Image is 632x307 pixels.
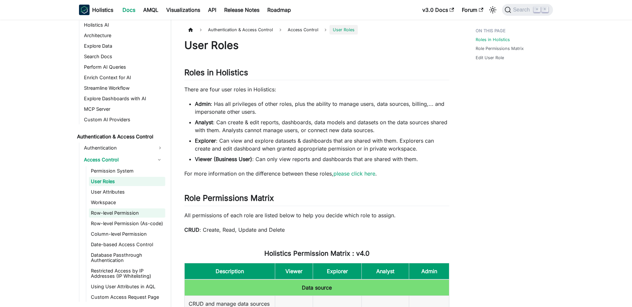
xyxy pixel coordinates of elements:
[82,143,165,153] a: Authentication
[89,187,165,197] a: User Attributes
[82,105,165,114] a: MCP Server
[89,293,165,302] a: Custom Access Request Page
[476,55,504,61] a: Edit User Role
[75,132,165,141] a: Authentication & Access Control
[79,5,90,15] img: Holistics
[184,226,199,233] strong: CRUD
[333,170,375,177] a: please click here
[275,263,313,279] th: Viewer
[184,193,449,206] h2: Role Permissions Matrix
[284,25,322,35] a: Access Control
[511,7,534,13] span: Search
[487,5,498,15] button: Switch between dark and light mode (currently light mode)
[184,249,449,258] h3: Holistics Permission Matrix : v4.0
[476,45,524,52] a: Role Permissions Matrix
[195,155,449,163] li: : Can only view reports and dashboards that are shared with them.
[329,25,358,35] span: User Roles
[184,25,197,35] a: Home page
[82,41,165,51] a: Explore Data
[184,39,449,52] h1: User Roles
[184,68,449,80] h2: Roles in Holistics
[204,5,220,15] a: API
[195,137,449,153] li: : Can view and explore datasets & dashboards that are shared with them. Explorers can create and ...
[195,101,211,107] strong: Admin
[82,62,165,72] a: Perform AI Queries
[458,5,487,15] a: Forum
[89,282,165,291] a: Using User Attributes in AQL
[89,177,165,186] a: User Roles
[79,5,113,15] a: HolisticsHolistics
[89,219,165,228] a: Row-level Permission (As-code)
[153,154,165,165] button: Collapse sidebar category 'Access Control'
[82,31,165,40] a: Architecture
[118,5,139,15] a: Docs
[89,250,165,265] a: Database Passthrough Authentication
[534,7,540,12] kbd: ⌘
[82,83,165,93] a: Streamline Workflow
[542,7,548,12] kbd: K
[220,5,263,15] a: Release Notes
[82,52,165,61] a: Search Docs
[418,5,458,15] a: v3.0 Docs
[184,170,449,177] p: For more information on the difference between these roles, .
[72,20,171,307] nav: Docs sidebar
[195,119,213,126] strong: Analyst
[89,198,165,207] a: Workspace
[195,118,449,134] li: : Can create & edit reports, dashboards, data models and datasets on the data sources shared with...
[82,73,165,82] a: Enrich Context for AI
[89,266,165,281] a: Restricted Access by IP Addresses (IP Whitelisting)
[184,25,449,35] nav: Breadcrumbs
[82,94,165,103] a: Explore Dashboards with AI
[184,211,449,219] p: All permissions of each role are listed below to help you decide which role to assign.
[409,263,449,279] th: Admin
[82,20,165,30] a: Holistics AI
[92,6,113,14] b: Holistics
[184,85,449,93] p: There are four user roles in Holistics:
[288,27,318,32] span: Access Control
[162,5,204,15] a: Visualizations
[195,156,252,162] strong: Viewer (Business User)
[82,115,165,124] a: Custom AI Providers
[82,154,153,165] a: Access Control
[89,240,165,249] a: Date-based Access Control
[502,4,553,16] button: Search (Command+K)
[195,100,449,116] li: : Has all privileges of other roles, plus the ability to manage users, data sources, billing,... ...
[89,166,165,176] a: Permission System
[139,5,162,15] a: AMQL
[476,36,510,43] a: Roles in Holistics
[205,25,276,35] span: Authentication & Access Control
[195,137,216,144] strong: Explorer
[185,263,275,279] th: Description
[362,263,409,279] th: Analyst
[313,263,362,279] th: Explorer
[184,226,449,234] p: : Create, Read, Update and Delete
[263,5,295,15] a: Roadmap
[302,284,332,291] b: Data source
[89,229,165,239] a: Column-level Permission
[89,208,165,218] a: Row-level Permission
